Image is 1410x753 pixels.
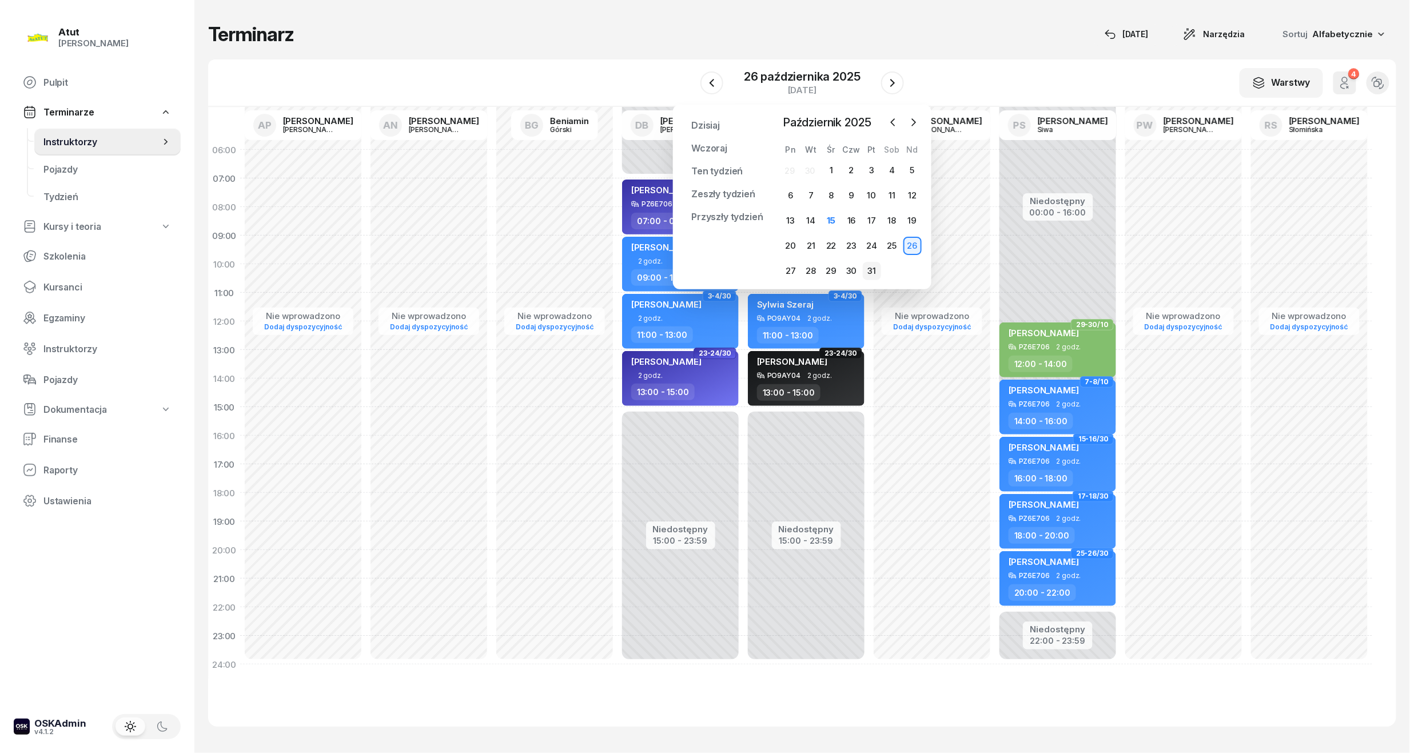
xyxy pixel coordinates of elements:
span: 2 godz. [1057,515,1081,523]
a: Instruktorzy [14,335,181,362]
img: logo-xs-dark@2x.png [14,719,30,735]
span: [PERSON_NAME] [1009,499,1079,510]
span: Dokumentacja [43,404,107,415]
a: RS[PERSON_NAME]Słomińska [1250,110,1369,140]
div: 1 [822,161,841,180]
div: 10:00 [208,250,240,278]
div: v4.1.2 [34,728,86,735]
a: Egzaminy [14,304,181,332]
div: 07:00 [208,164,240,193]
div: PZ6E706 [1019,572,1050,579]
div: Nie wprowadzono [1266,311,1353,321]
button: Sortuj Alfabetycznie [1269,24,1396,45]
div: PZ6E706 [1019,343,1050,350]
div: 20:00 [208,536,240,564]
span: 2 godz. [1057,457,1081,465]
div: 30 [842,262,861,280]
div: Niedostępny [653,525,708,533]
span: Kursy i teoria [43,221,101,232]
a: AN[PERSON_NAME][PERSON_NAME] [370,110,488,140]
div: [DATE] [1105,27,1149,41]
div: 14 [802,212,820,230]
span: RS [1265,121,1277,130]
div: Nie wprowadzono [1140,311,1227,321]
div: [PERSON_NAME] [912,126,967,133]
span: Ustawienia [43,496,172,507]
div: 4 [883,161,901,180]
div: 07:00 - 09:00 [631,213,700,229]
div: 17:00 [208,450,240,479]
div: PZ6E706 [1019,400,1050,408]
span: Pulpit [43,77,172,88]
button: Nie wprowadzonoDodaj dyspozycyjność [260,309,346,334]
a: Dodaj dyspozycyjność [1266,320,1353,333]
div: 22:00 [208,593,240,621]
div: Nie wprowadzono [511,311,598,321]
div: 10 [863,186,881,205]
div: [PERSON_NAME] [409,126,464,133]
span: [PERSON_NAME] [631,299,702,310]
div: 14:00 - 16:00 [1009,413,1073,429]
div: OSKAdmin [34,719,86,728]
a: Dodaj dyspozycyjność [260,320,346,333]
span: PW [1137,121,1153,130]
a: Terminarze [14,99,181,125]
a: Dodaj dyspozycyjność [1140,320,1227,333]
span: 2 godz. [638,314,663,322]
div: 5 [903,161,922,180]
span: 23-24/30 [699,352,731,354]
a: Ten tydzień [682,160,752,182]
div: 13 [782,212,800,230]
div: Niedostępny [1030,625,1086,634]
div: 22 [822,237,841,255]
div: 15 [822,212,841,230]
span: Pojazdy [43,164,172,175]
span: 7-8/10 [1085,381,1109,383]
a: PW[PERSON_NAME][PERSON_NAME] [1125,110,1243,140]
div: 11 [883,186,901,205]
span: Instruktorzy [43,344,172,354]
span: [PERSON_NAME] [1009,556,1079,567]
div: [PERSON_NAME] [660,117,731,125]
div: 11:00 - 13:00 [757,327,819,344]
div: 29 [784,166,795,176]
div: 17 [863,212,881,230]
div: 31 [863,262,881,280]
div: 21 [802,237,820,255]
div: 25 [883,237,901,255]
div: 13:00 - 15:00 [631,384,695,400]
div: [PERSON_NAME] [409,117,479,125]
div: 00:00 - 16:00 [1030,205,1086,217]
div: 22:00 - 23:59 [1030,634,1086,646]
div: [PERSON_NAME] [1164,117,1234,125]
div: [PERSON_NAME] [283,117,353,125]
div: 24:00 [208,650,240,679]
button: Nie wprowadzonoDodaj dyspozycyjność [511,309,598,334]
div: Słomińska [1289,126,1344,133]
span: PS [1013,121,1026,130]
span: [PERSON_NAME] [631,242,702,253]
div: 09:00 [208,221,240,250]
div: 18:00 - 20:00 [1009,527,1075,544]
div: 29 [822,262,841,280]
div: 15:00 [208,393,240,421]
button: [DATE] [1094,23,1159,46]
span: 25-26/30 [1076,552,1109,555]
a: Raporty [14,456,181,484]
div: 2 [842,161,861,180]
div: [PERSON_NAME] [1164,126,1218,133]
a: MR[PERSON_NAME][PERSON_NAME] [873,110,991,140]
div: 30 [805,166,815,176]
span: [PERSON_NAME] [1009,328,1079,338]
div: 08:00 [208,193,240,221]
div: Czw [842,145,862,154]
div: Nd [902,145,922,154]
div: 24 [863,237,881,255]
button: Nie wprowadzonoDodaj dyspozycyjność [1140,309,1227,334]
div: [PERSON_NAME] [660,126,715,133]
span: AP [258,121,272,130]
a: Szkolenia [14,242,181,270]
span: Instruktorzy [43,137,160,148]
a: Dodaj dyspozycyjność [385,320,472,333]
button: Niedostępny15:00 - 23:59 [653,523,708,548]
